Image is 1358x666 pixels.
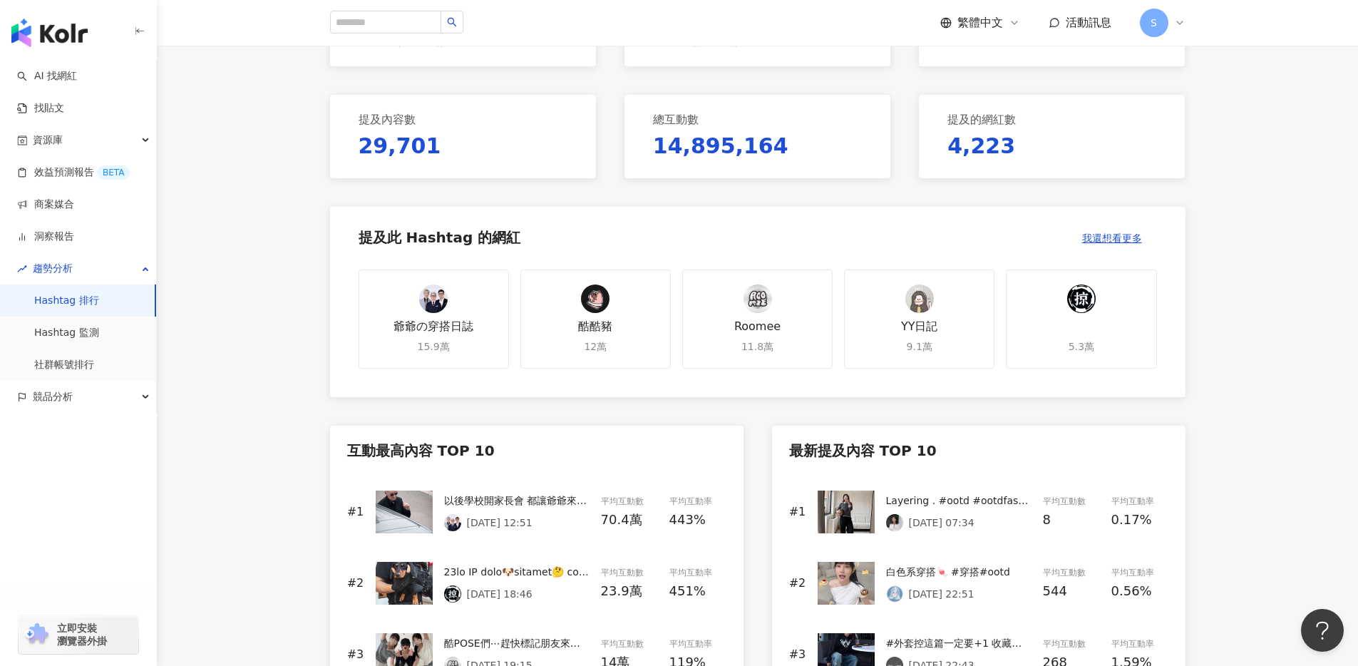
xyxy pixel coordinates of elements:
span: 立即安裝 瀏覽器外掛 [57,622,107,647]
p: #3 [347,647,364,662]
span: 活動訊息 [1066,16,1111,29]
p: #1 [789,504,806,520]
span: 我還想看更多 [1082,232,1142,244]
img: chrome extension [23,623,51,646]
p: 提及的網紅數 [947,112,1016,128]
img: 白色系穿搭🍬 #穿搭#ootd [818,562,875,605]
div: 白色系穿搭🍬 #穿搭#ootd [886,564,1032,580]
div: 以後學校開家長會 都讓爺爺來😎 #爺爺#穿搭 #穿搭日常 #ootd #潮流 #時尚 #日常 #流行 #流量 #流量密碼 #風格#搞笑#穿搭分享 #男生穿搭 #春夏穿搭 #秋冬穿搭 #穿搭博主 ... [444,493,590,508]
div: 12萬 [584,340,607,354]
div: 平均互動率 [669,637,726,651]
div: 平均互動數 [1043,495,1100,508]
div: 平均互動率 [669,566,726,580]
button: 我還想看更多 [1067,224,1157,252]
div: 平均互動數 [601,566,658,580]
p: 總互動數 [653,112,699,128]
span: 451% [669,581,706,601]
p: #2 [789,575,806,591]
p: #2 [347,575,364,591]
div: Roomee [734,319,781,334]
div: 平均互動率 [1111,566,1168,580]
a: 找貼文 [17,101,64,116]
img: KOL Avatar [1067,285,1096,313]
div: 23lo IP dolo🐶sitamet🤔 consec 🏋️‍♀️ adipiscing ♣️elit🗝️| SEDDOEI TEMPOR ®♣️ #incididuntut laboreet... [444,564,590,580]
div: 酷POSE們⋯趕快標記朋友來玩🏷️ 官網限時新品95折優惠中 #ootd #fashion #pose #outfit #friends #trio #style #diary #poseideas [444,635,590,651]
a: KOL Avatar酷酷豬12萬 [520,270,671,369]
div: YY日記 [901,319,938,334]
div: #外套控這篇一定要+1 收藏起來 超多韓國精選外套長褲👆🏼 這次入秋一起傳給你 經典韓國黑色元素印花 超美熱銷百件星空外套！夠隨性就這樣 然竣套裝長褲短褲 超百搭補貨 工裝褲 棉褲！只推薦你最強... [886,635,1032,651]
img: KOL Avatar [581,285,609,313]
span: search [447,17,457,27]
div: Layering . #ootd #ootdfashion #selfie #whattowear #whattoweartoday #ootn #fashionista #fashiondia... [886,493,1032,508]
div: 平均互動數 [601,637,658,651]
span: 趨勢分析 [33,252,73,285]
span: 0.17% [1111,510,1152,530]
a: KOL AvatarRoomee11.8萬 [682,270,833,369]
p: [DATE] 12:51 [467,517,533,528]
div: 最新提及內容 TOP 10 [789,443,1168,459]
img: KOL Avatar [419,285,448,313]
div: 15.9萬 [418,340,450,354]
span: 544 [1043,583,1067,598]
img: KOL Avatar [444,514,461,531]
div: 平均互動數 [601,495,658,508]
a: Hashtag 監測 [34,326,99,340]
p: 29,701 [359,131,441,161]
a: 商案媒合 [17,198,74,212]
p: 提及內容數 [359,112,416,128]
img: logo [11,19,88,47]
iframe: Help Scout Beacon - Open [1301,609,1344,652]
span: S [1151,15,1157,31]
p: #1 [347,504,364,520]
a: Hashtag 排行 [34,294,99,308]
div: 平均互動率 [669,495,726,508]
div: 平均互動率 [1111,637,1168,651]
span: 資源庫 [33,124,63,156]
a: KOL Avatar5.3萬 [1006,270,1156,369]
div: 平均互動數 [1043,637,1100,651]
div: 5.3萬 [1069,340,1094,354]
a: chrome extension立即安裝 瀏覽器外掛 [19,615,138,654]
p: #3 [789,647,806,662]
span: 繁體中文 [957,15,1003,31]
div: 互動最高內容 TOP 10 [347,443,726,459]
div: 平均互動數 [1043,566,1100,580]
img: KOL Avatar [886,585,903,603]
a: 社群帳號排行 [34,358,94,372]
div: 25ss RL 小臘腸狗🐶走不動了怎麼辦🤔 化身健身器材 🏋️‍♀️ 舒服到可以在上面睡著 ♣️裝備分享🗝️| REINDEE LUSION ®♣️ #新品現已發售可至官網選購 夏日穿搭戶外這一... [444,564,590,580]
div: 平均互動率 [1111,495,1168,508]
p: 4,223 [947,131,1015,161]
a: 洞察報告 [17,230,74,244]
div: 酷酷豬 [578,319,612,334]
a: KOL Avatar爺爺の穿搭日誌15.9萬 [359,270,509,369]
img: KOL Avatar [744,285,772,313]
img: 25ss RL 小臘腸狗🐶走不動了怎麼辦🤔 化身健身器材 🏋️‍♀️ 舒服到可以在上面睡著 ♣️裝備分享🗝️| REINDEE LUSION ®♣️ #新品現已發售可至官網選購 夏日穿搭戶外這一... [376,562,433,605]
span: rise [17,264,27,274]
div: 提及此 Hashtag 的網紅 [359,230,521,246]
p: [DATE] 22:51 [909,588,974,600]
span: 8 [1043,512,1051,527]
img: KOL Avatar [444,585,461,603]
p: [DATE] 18:46 [467,588,533,600]
div: 9.1萬 [907,340,932,354]
div: 11.8萬 [741,340,773,354]
p: 14,895,164 [653,131,788,161]
img: KOL Avatar [886,514,903,531]
p: [DATE] 07:34 [909,517,974,528]
img: KOL Avatar [905,285,934,313]
span: 0.56% [1111,581,1152,601]
span: 競品分析 [33,381,73,413]
div: 爺爺の穿搭日誌 [393,319,473,334]
a: KOL AvatarYY日記9.1萬 [844,270,994,369]
img: 以後學校開家長會 都讓爺爺來😎 #爺爺#穿搭 #穿搭日常 #ootd #潮流 #時尚 #日常 #流行 #流量 #流量密碼 #風格#搞笑#穿搭分享 #男生穿搭 #春夏穿搭 #秋冬穿搭 #穿搭博主 ... [376,491,433,533]
span: 443% [669,510,706,530]
img: Layering . #ootd #ootdfashion #selfie #whattowear #whattoweartoday #ootn #fashionista #fashiondia... [818,491,875,533]
span: 70.4萬 [601,510,642,530]
a: 效益預測報告BETA [17,165,130,180]
a: searchAI 找網紅 [17,69,77,83]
